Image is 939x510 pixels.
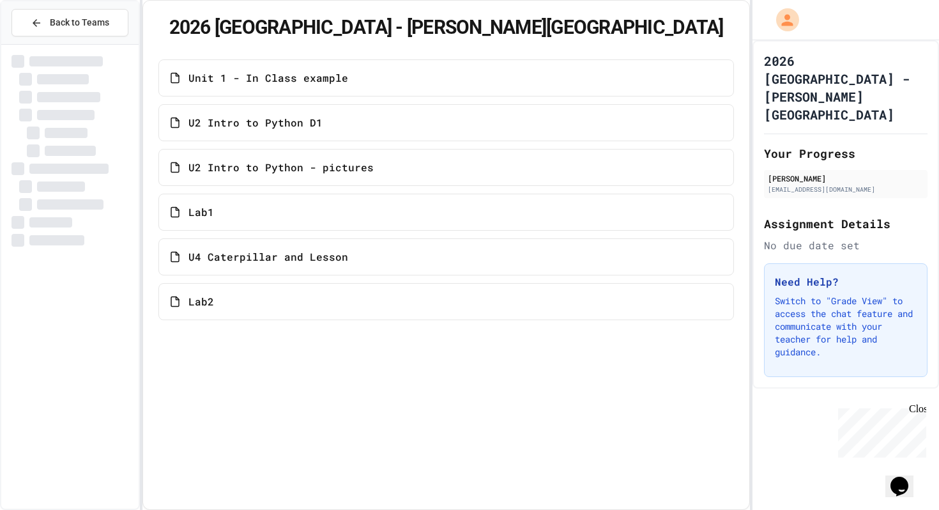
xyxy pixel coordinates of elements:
h1: 2026 [GEOGRAPHIC_DATA] - [PERSON_NAME][GEOGRAPHIC_DATA] [158,16,733,39]
a: U2 Intro to Python - pictures [158,149,733,186]
iframe: chat widget [833,403,926,458]
div: My Account [763,5,802,35]
span: U2 Intro to Python D1 [188,115,323,130]
span: Back to Teams [50,16,109,29]
div: Chat with us now!Close [5,5,88,81]
h1: 2026 [GEOGRAPHIC_DATA] - [PERSON_NAME][GEOGRAPHIC_DATA] [764,52,928,123]
iframe: chat widget [885,459,926,497]
h2: Assignment Details [764,215,928,233]
h3: Need Help? [775,274,917,290]
p: Switch to "Grade View" to access the chat feature and communicate with your teacher for help and ... [775,295,917,359]
span: Lab1 [188,205,214,220]
span: U4 Caterpillar and Lesson [188,249,348,265]
div: No due date set [764,238,928,253]
a: U2 Intro to Python D1 [158,104,733,141]
a: Lab2 [158,283,733,320]
a: U4 Caterpillar and Lesson [158,238,733,275]
span: Lab2 [188,294,214,309]
a: Unit 1 - In Class example [158,59,733,97]
a: Lab1 [158,194,733,231]
div: [PERSON_NAME] [768,173,924,184]
div: [EMAIL_ADDRESS][DOMAIN_NAME] [768,185,924,194]
span: Unit 1 - In Class example [188,70,348,86]
h2: Your Progress [764,144,928,162]
button: Back to Teams [11,9,128,36]
span: U2 Intro to Python - pictures [188,160,374,175]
